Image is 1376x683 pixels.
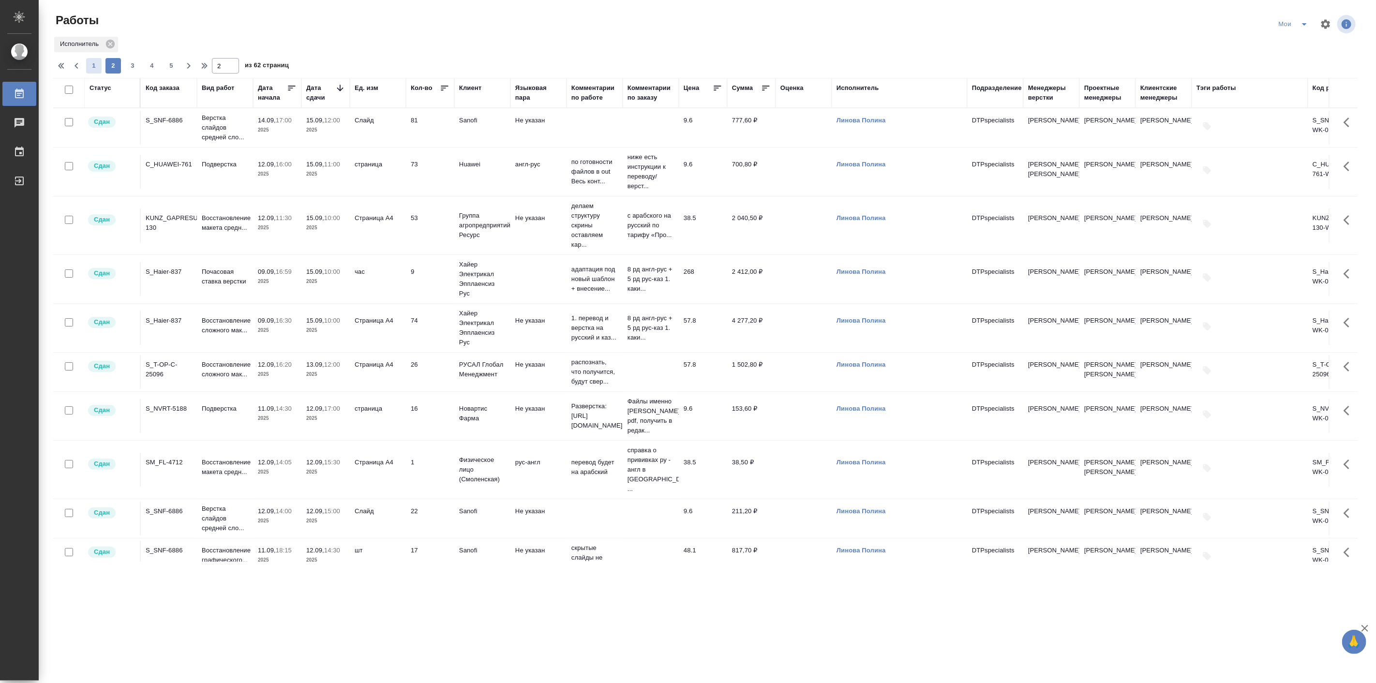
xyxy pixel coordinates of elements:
[459,211,506,240] p: Группа агропредприятий Ресурс
[406,208,454,242] td: 53
[87,316,135,329] div: Менеджер проверил работу исполнителя, передает ее на следующий этап
[90,83,111,93] div: Статус
[459,455,506,484] p: Физическое лицо (Смоленская)
[510,355,567,389] td: Не указан
[1028,458,1075,467] p: [PERSON_NAME]
[837,117,886,124] a: Линова Полина
[1136,311,1192,345] td: [PERSON_NAME]
[258,223,297,233] p: 2025
[679,111,727,145] td: 9.6
[837,83,879,93] div: Исполнитель
[1338,502,1361,525] button: Здесь прячутся важные кнопки
[837,405,886,412] a: Линова Полина
[94,161,110,171] p: Сдан
[571,157,618,186] p: по готовности файлов в out Весь конт...
[510,399,567,433] td: Не указан
[1338,262,1361,285] button: Здесь прячутся важные кнопки
[355,83,378,93] div: Ед. изм
[146,160,192,169] div: C_HUAWEI-761
[628,445,674,494] p: справка о прививках ру - англ в [GEOGRAPHIC_DATA] ...
[146,546,192,555] div: S_SNF-6886
[60,39,102,49] p: Исполнитель
[679,355,727,389] td: 57.8
[1079,155,1136,189] td: [PERSON_NAME]
[510,541,567,575] td: Не указан
[276,405,292,412] p: 14:30
[258,277,297,286] p: 2025
[1028,213,1075,223] p: [PERSON_NAME]
[86,61,102,71] span: 1
[1342,630,1366,654] button: 🙏
[306,555,345,565] p: 2025
[1136,399,1192,433] td: [PERSON_NAME]
[324,507,340,515] p: 15:00
[53,13,99,28] span: Работы
[1197,506,1218,528] button: Добавить тэги
[1313,83,1350,93] div: Код работы
[406,111,454,145] td: 81
[306,117,324,124] p: 15.09,
[1338,541,1361,564] button: Здесь прячутся важные кнопки
[679,208,727,242] td: 38.5
[571,265,618,294] p: адаптация под новый шаблон + внесение...
[306,214,324,222] p: 15.09,
[628,265,674,294] p: 8 рд англ-рус + 5 рд рус-каз 1. каки...
[1308,453,1364,487] td: SM_FL-4712-WK-008
[258,326,297,335] p: 2025
[350,311,406,345] td: Страница А4
[1308,155,1364,189] td: C_HUAWEI-761-WK-016
[87,360,135,373] div: Менеджер проверил работу исполнителя, передает ее на следующий этап
[202,316,248,335] p: Восстановление сложного мак...
[1136,208,1192,242] td: [PERSON_NAME]
[350,208,406,242] td: Страница А4
[144,61,160,71] span: 4
[202,267,248,286] p: Почасовая ставка верстки
[258,507,276,515] p: 12.09,
[306,507,324,515] p: 12.09,
[350,262,406,296] td: час
[406,541,454,575] td: 17
[258,516,297,526] p: 2025
[1084,83,1131,103] div: Проектные менеджеры
[258,268,276,275] p: 09.09,
[202,546,248,565] p: Восстановление графического...
[146,267,192,277] div: S_Haier-837
[1197,160,1218,181] button: Добавить тэги
[510,111,567,145] td: Не указан
[1028,506,1075,516] p: [PERSON_NAME]
[628,83,674,103] div: Комментарии по заказу
[1084,458,1131,477] p: [PERSON_NAME], [PERSON_NAME]
[258,214,276,222] p: 12.09,
[1079,262,1136,296] td: [PERSON_NAME]
[350,355,406,389] td: Страница А4
[86,58,102,74] button: 1
[1136,262,1192,296] td: [PERSON_NAME]
[306,547,324,554] p: 12.09,
[727,399,776,433] td: 153,60 ₽
[202,360,248,379] p: Восстановление сложного мак...
[87,404,135,417] div: Менеджер проверил работу исполнителя, передает ее на следующий этап
[1338,311,1361,334] button: Здесь прячутся важные кнопки
[780,83,804,93] div: Оценка
[628,211,674,240] p: с арабского на русский по тарифу «Про...
[324,117,340,124] p: 12:00
[679,311,727,345] td: 57.8
[459,360,506,379] p: РУСАЛ Глобал Менеджмент
[1197,404,1218,425] button: Добавить тэги
[628,152,674,191] p: ниже есть инструкции к переводу/верст...
[258,547,276,554] p: 11.09,
[967,399,1023,433] td: DTPspecialists
[727,262,776,296] td: 2 412,00 ₽
[258,317,276,324] p: 09.09,
[306,326,345,335] p: 2025
[306,268,324,275] p: 15.09,
[1338,399,1361,422] button: Здесь прячутся важные кнопки
[54,37,118,52] div: Исполнитель
[1079,399,1136,433] td: [PERSON_NAME]
[727,208,776,242] td: 2 040,50 ₽
[146,360,192,379] div: S_T-OP-C-25096
[94,268,110,278] p: Сдан
[306,223,345,233] p: 2025
[258,467,297,477] p: 2025
[350,502,406,535] td: Слайд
